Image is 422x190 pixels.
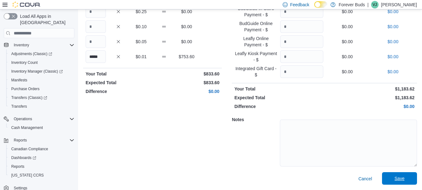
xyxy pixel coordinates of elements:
[371,39,415,45] p: $0.00
[11,146,48,151] span: Canadian Compliance
[6,102,77,111] button: Transfers
[6,58,77,67] button: Inventory Count
[17,13,74,26] span: Load All Apps in [GEOGRAPHIC_DATA]
[11,115,74,123] span: Operations
[1,136,77,145] button: Reports
[86,5,106,18] input: Quantity
[9,172,46,179] a: [US_STATE] CCRS
[234,5,277,18] p: BudGuide In-Store Payment - $
[280,5,323,18] input: Quantity
[86,71,151,77] p: Your Total
[373,1,377,8] span: VJ
[234,20,277,33] p: BudGuide Online Payment - $
[9,154,74,162] span: Dashboards
[6,67,77,76] a: Inventory Manager (Classic)
[9,85,74,93] span: Purchase Orders
[9,59,74,66] span: Inventory Count
[11,125,43,130] span: Cash Management
[9,103,29,110] a: Transfers
[11,69,63,74] span: Inventory Manager (Classic)
[9,163,27,170] a: Reports
[86,88,151,95] p: Difference
[6,162,77,171] button: Reports
[234,86,323,92] p: Your Total
[371,23,415,30] p: $0.00
[232,113,279,126] h5: Notes
[1,115,77,123] button: Operations
[9,103,74,110] span: Transfers
[234,50,277,63] p: Leafly Kiosk Payment - $
[9,85,42,93] a: Purchase Orders
[234,95,323,101] p: Expected Total
[6,93,77,102] a: Transfers (Classic)
[9,68,65,75] a: Inventory Manager (Classic)
[154,80,219,86] p: $833.60
[326,103,415,110] p: $0.00
[280,20,323,33] input: Quantity
[131,8,151,15] p: $0.25
[131,23,151,30] p: $0.10
[6,171,77,180] button: [US_STATE] CCRS
[6,123,77,132] button: Cash Management
[6,49,77,58] a: Adjustments (Classic)
[9,50,55,58] a: Adjustments (Classic)
[86,35,106,48] input: Quantity
[326,95,415,101] p: $1,183.62
[154,88,219,95] p: $0.00
[86,80,151,86] p: Expected Total
[280,50,323,63] input: Quantity
[9,124,45,131] a: Cash Management
[371,54,415,60] p: $0.00
[371,8,415,15] p: $0.00
[86,50,106,63] input: Quantity
[86,20,106,33] input: Quantity
[358,176,372,182] span: Cancel
[176,39,197,45] p: $0.00
[11,136,29,144] button: Reports
[9,76,74,84] span: Manifests
[9,145,51,153] a: Canadian Compliance
[131,54,151,60] p: $0.01
[176,54,197,60] p: $753.60
[11,164,24,169] span: Reports
[9,172,74,179] span: Washington CCRS
[371,1,379,8] div: Vish Joshi
[11,104,27,109] span: Transfers
[11,115,35,123] button: Operations
[6,76,77,85] button: Manifests
[381,1,417,8] p: [PERSON_NAME]
[9,94,74,101] span: Transfers (Classic)
[11,155,36,160] span: Dashboards
[367,1,369,8] p: |
[9,145,74,153] span: Canadian Compliance
[356,172,375,185] button: Cancel
[326,54,369,60] p: $0.00
[234,65,277,78] p: Integrated Gift Card - $
[382,172,417,185] button: Save
[14,138,27,143] span: Reports
[11,173,44,178] span: [US_STATE] CCRS
[176,8,197,15] p: $0.00
[280,35,323,48] input: Quantity
[314,1,327,8] input: Dark Mode
[14,116,32,121] span: Operations
[326,23,369,30] p: $0.00
[9,154,39,162] a: Dashboards
[9,68,74,75] span: Inventory Manager (Classic)
[234,103,323,110] p: Difference
[11,78,27,83] span: Manifests
[371,69,415,75] p: $0.00
[12,2,41,8] img: Cova
[9,50,74,58] span: Adjustments (Classic)
[9,94,50,101] a: Transfers (Classic)
[11,51,52,56] span: Adjustments (Classic)
[11,41,74,49] span: Inventory
[131,39,151,45] p: $0.05
[339,1,365,8] p: Forever Buds
[6,145,77,153] button: Canadian Compliance
[326,86,415,92] p: $1,183.62
[9,59,40,66] a: Inventory Count
[290,2,309,8] span: Feedback
[11,41,32,49] button: Inventory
